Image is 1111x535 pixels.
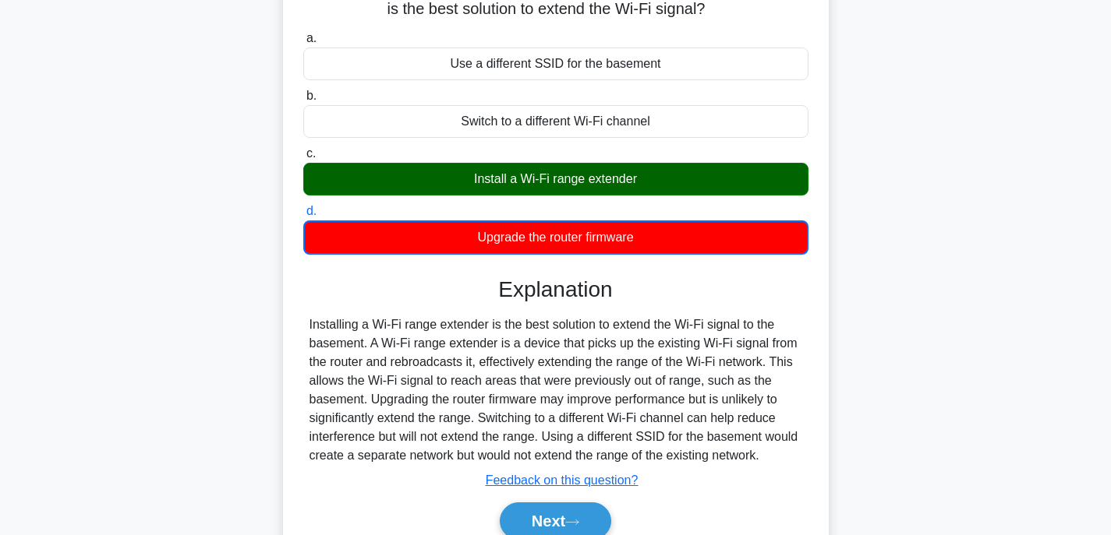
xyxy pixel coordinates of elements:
div: Upgrade the router firmware [303,220,808,255]
span: c. [306,146,316,160]
a: Feedback on this question? [486,473,639,487]
div: Installing a Wi-Fi range extender is the best solution to extend the Wi-Fi signal to the basement... [310,315,802,465]
span: b. [306,89,317,102]
h3: Explanation [313,276,799,303]
div: Use a different SSID for the basement [303,48,808,80]
div: Switch to a different Wi-Fi channel [303,105,808,138]
span: d. [306,204,317,217]
span: a. [306,31,317,44]
div: Install a Wi-Fi range extender [303,163,808,195]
